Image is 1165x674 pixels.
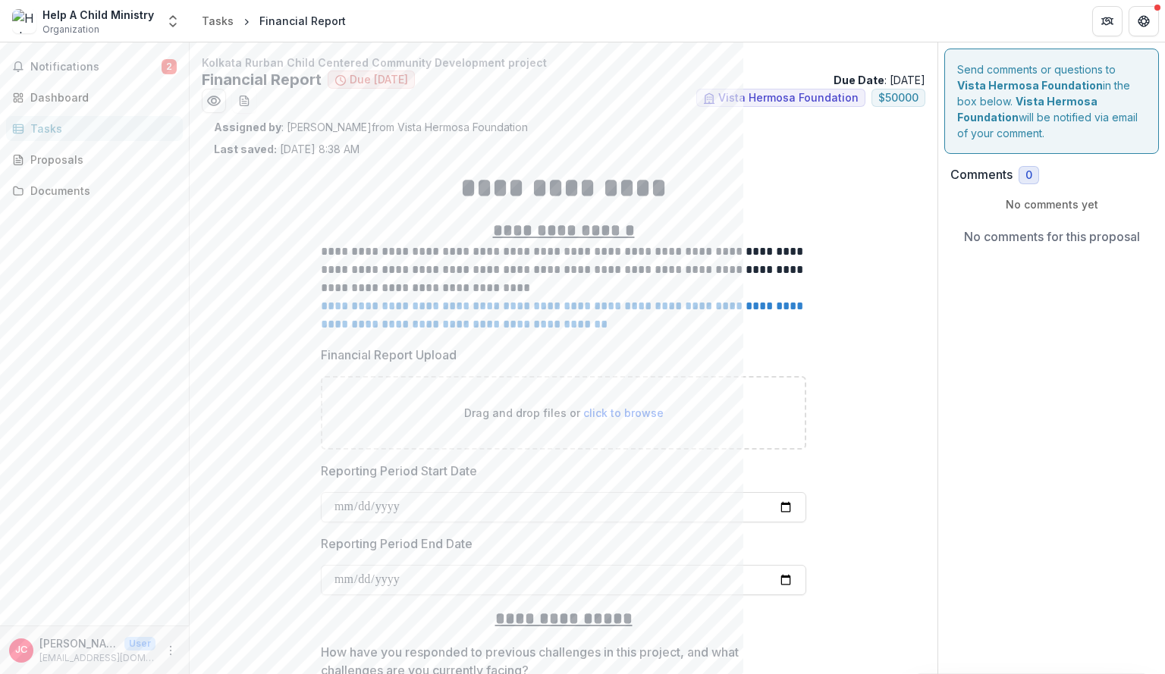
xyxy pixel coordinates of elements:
[162,59,177,74] span: 2
[30,152,171,168] div: Proposals
[232,89,256,113] button: download-word-button
[259,13,346,29] div: Financial Report
[321,462,477,480] p: Reporting Period Start Date
[6,85,183,110] a: Dashboard
[202,71,322,89] h2: Financial Report
[42,7,154,23] div: Help A Child Ministry
[950,168,1013,182] h2: Comments
[214,121,281,133] strong: Assigned by
[39,651,155,665] p: [EMAIL_ADDRESS][DOMAIN_NAME]
[202,13,234,29] div: Tasks
[957,95,1097,124] strong: Vista Hermosa Foundation
[464,405,664,421] p: Drag and drop files or
[214,141,360,157] p: [DATE] 8:38 AM
[202,55,925,71] p: Kolkata Rurban Child Centered Community Development project
[834,72,925,88] p: : [DATE]
[30,183,171,199] div: Documents
[6,55,183,79] button: Notifications2
[950,196,1153,212] p: No comments yet
[834,74,884,86] strong: Due Date
[124,637,155,650] p: User
[964,227,1140,246] p: No comments for this proposal
[350,74,408,86] span: Due [DATE]
[1092,6,1123,36] button: Partners
[878,92,918,105] span: $ 50000
[6,116,183,141] a: Tasks
[30,61,162,74] span: Notifications
[214,119,913,135] p: : [PERSON_NAME] from Vista Hermosa Foundation
[162,6,184,36] button: Open entity switcher
[583,406,664,419] span: click to browse
[39,635,118,651] p: [PERSON_NAME]
[957,79,1103,92] strong: Vista Hermosa Foundation
[202,89,226,113] button: Preview 39152048-8554-4881-9770-4cc9c530909f.pdf
[15,645,27,655] div: Jane Cook
[321,534,473,553] p: Reporting Period End Date
[162,641,180,660] button: More
[6,178,183,203] a: Documents
[30,121,171,136] div: Tasks
[6,147,183,172] a: Proposals
[196,10,240,32] a: Tasks
[1129,6,1159,36] button: Get Help
[718,92,859,105] span: Vista Hermosa Foundation
[30,89,171,105] div: Dashboard
[42,23,99,36] span: Organization
[321,346,457,364] p: Financial Report Upload
[1025,169,1032,182] span: 0
[12,9,36,33] img: Help A Child Ministry
[944,49,1159,154] div: Send comments or questions to in the box below. will be notified via email of your comment.
[196,10,352,32] nav: breadcrumb
[214,143,277,155] strong: Last saved:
